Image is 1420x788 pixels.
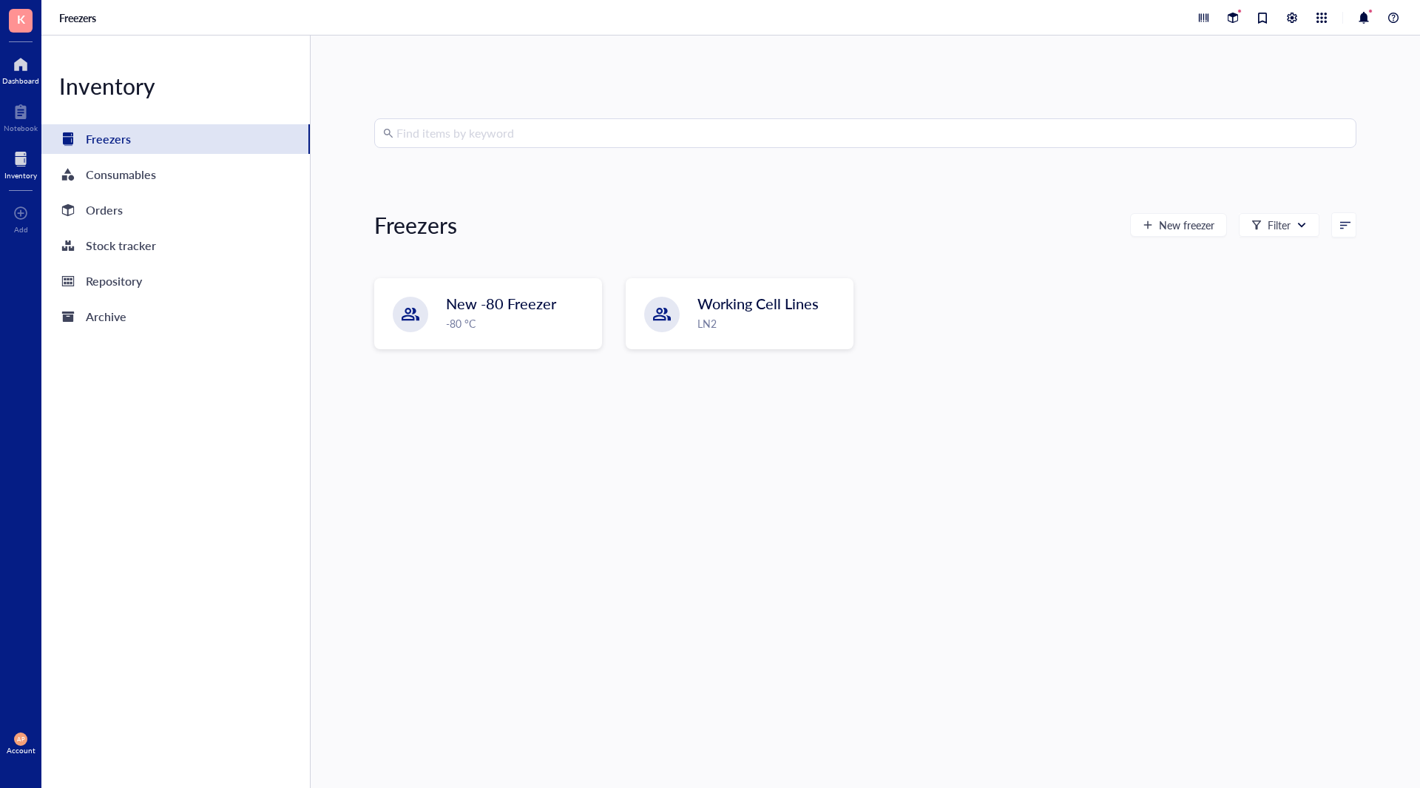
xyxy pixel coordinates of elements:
a: Orders [41,195,310,225]
div: Consumables [86,164,156,185]
a: Repository [41,266,310,296]
a: Stock tracker [41,231,310,260]
div: LN2 [697,315,844,331]
span: K [17,10,25,28]
div: Stock tracker [86,235,156,256]
a: Consumables [41,160,310,189]
a: Inventory [4,147,37,180]
div: Orders [86,200,123,220]
span: New freezer [1159,219,1214,231]
div: Inventory [41,71,310,101]
a: Freezers [41,124,310,154]
div: Account [7,746,35,755]
div: Repository [86,271,142,292]
a: Archive [41,302,310,331]
div: Freezers [374,210,457,240]
div: -80 °C [446,315,592,331]
div: Archive [86,306,126,327]
div: Freezers [86,129,131,149]
span: New -80 Freezer [446,293,556,314]
div: Inventory [4,171,37,180]
span: Working Cell Lines [697,293,819,314]
div: Filter [1268,217,1291,233]
button: New freezer [1130,213,1227,237]
span: AP [17,735,24,742]
div: Add [14,225,28,234]
div: Dashboard [2,76,39,85]
a: Notebook [4,100,38,132]
a: Dashboard [2,53,39,85]
a: Freezers [59,11,99,24]
div: Notebook [4,124,38,132]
